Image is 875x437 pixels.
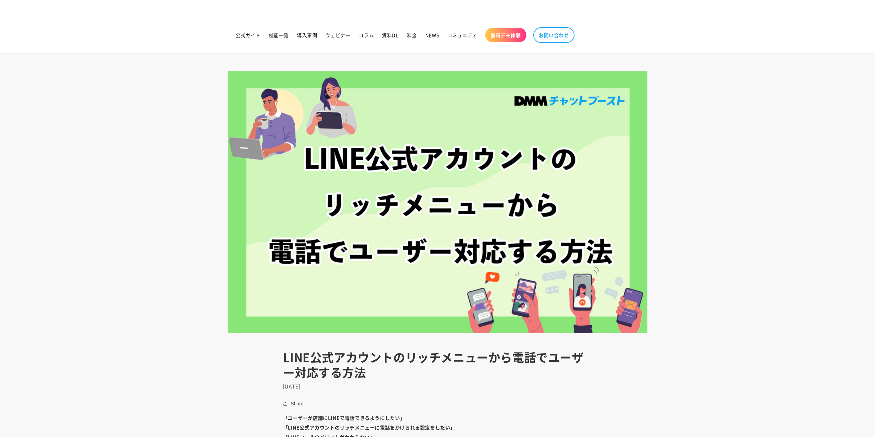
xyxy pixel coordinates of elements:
[421,28,443,42] a: NEWS
[283,414,405,421] strong: 「ユーザーが店舗にLINEで電話できるようにしたい」
[325,32,350,38] span: ウェビナー
[283,400,306,408] button: Share
[228,71,647,333] img: LINE公式アカウントのリッチメニューから電話でユーザー対応する方法
[533,27,575,43] a: お問い合わせ
[293,28,321,42] a: 導入事例
[231,28,265,42] a: 公式ガイド
[283,424,456,431] strong: 「LINE公式アカウントのリッチメニューに電話をかけられる設定をしたい」
[485,28,526,42] a: 無料デモ体験
[403,28,421,42] a: 料金
[269,32,289,38] span: 機能一覧
[354,28,378,42] a: コラム
[539,32,569,38] span: お問い合わせ
[491,32,521,38] span: 無料デモ体験
[382,32,398,38] span: 資料DL
[297,32,317,38] span: 導入事例
[359,32,374,38] span: コラム
[447,32,478,38] span: コミュニティ
[443,28,482,42] a: コミュニティ
[378,28,403,42] a: 資料DL
[425,32,439,38] span: NEWS
[283,383,301,390] time: [DATE]
[321,28,354,42] a: ウェビナー
[265,28,293,42] a: 機能一覧
[407,32,417,38] span: 料金
[236,32,261,38] span: 公式ガイド
[283,350,592,380] h1: LINE公式アカウントのリッチメニューから電話でユーザー対応する方法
